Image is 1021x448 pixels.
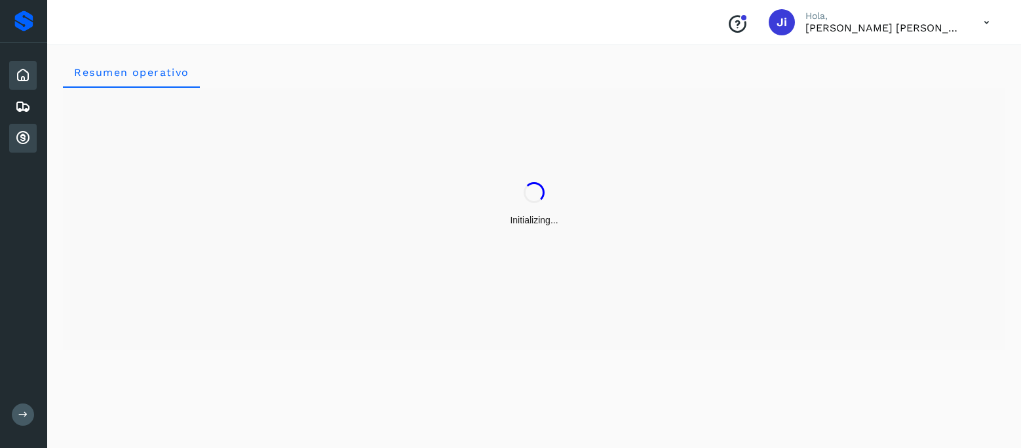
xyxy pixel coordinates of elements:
[805,10,963,22] p: Hola,
[805,22,963,34] p: Juana irma Hernández Rojas
[9,92,37,121] div: Embarques
[9,124,37,153] div: Cuentas por cobrar
[73,66,189,79] span: Resumen operativo
[9,61,37,90] div: Inicio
